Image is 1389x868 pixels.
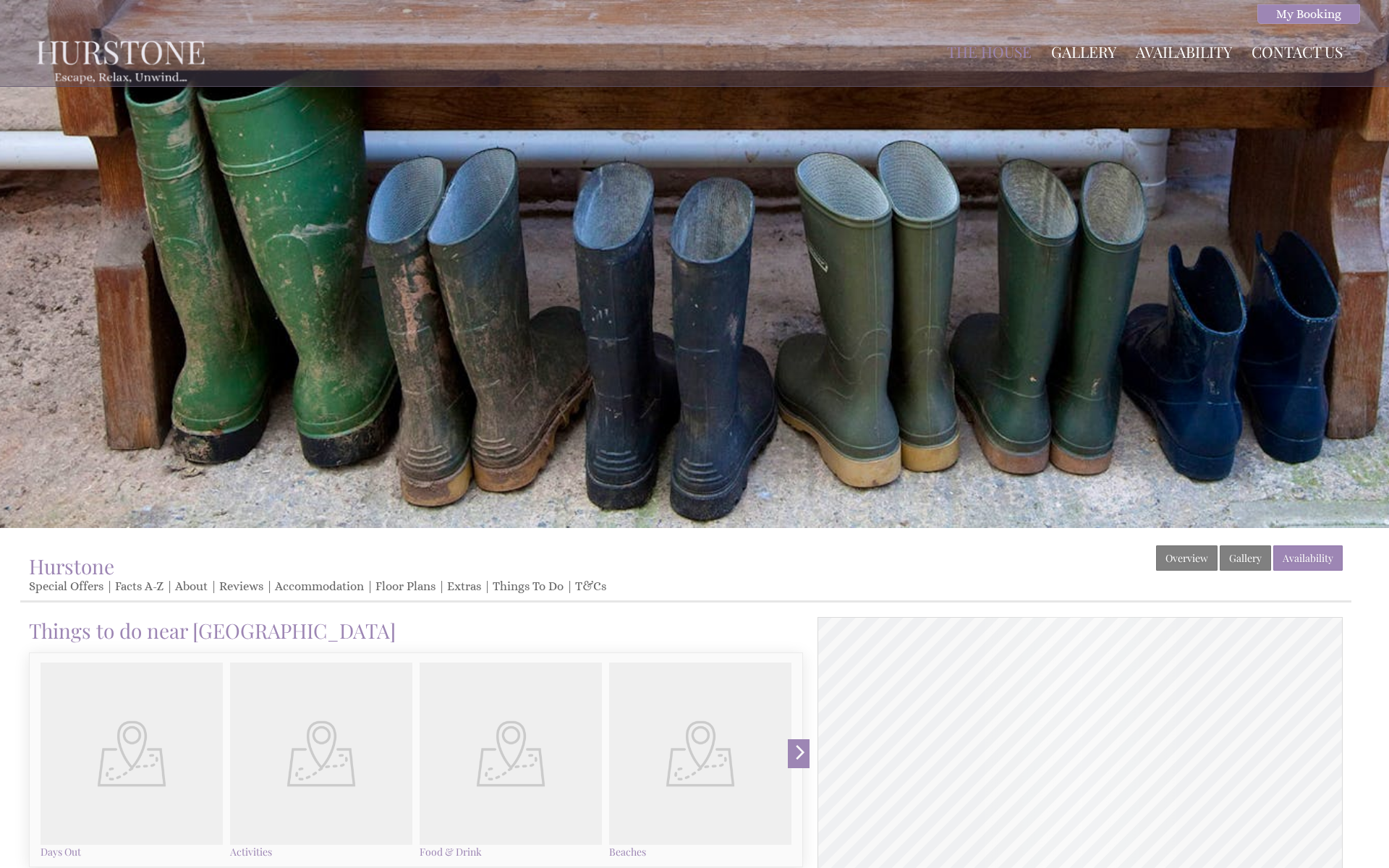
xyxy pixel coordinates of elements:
a: Food & Drink [420,663,609,859]
a: Facts A-Z [115,579,163,593]
a: Shops & Markets [799,663,988,859]
h4: Activities [230,845,412,859]
h4: Days Out [41,845,223,859]
h4: Beaches [609,845,791,859]
a: Days Out [41,663,230,859]
a: The House [947,41,1032,61]
img: Days Out [41,663,223,845]
a: Floor Plans [375,579,436,593]
a: Activities [230,663,420,859]
img: Food & Drink [420,663,602,845]
a: Beaches [609,663,799,859]
a: Overview [1156,545,1218,571]
a: Availability [1136,41,1232,61]
a: My Booking [1257,4,1360,24]
a: T&Cs [575,579,606,593]
a: About [175,579,208,593]
a: Things To Do [493,579,564,593]
a: Special Offers [29,579,103,593]
a: Hurstone [29,553,114,579]
img: Activities [230,663,412,845]
a: Gallery [1051,41,1116,61]
h4: Food & Drink [420,845,602,859]
img: Beaches [609,663,791,845]
a: Availability [1273,545,1343,571]
h1: Things to do near [GEOGRAPHIC_DATA] [29,617,803,644]
h4: Shops & Markets [799,845,981,859]
img: Shops & Markets [799,663,981,845]
a: Gallery [1220,545,1271,571]
a: Extras [447,579,481,593]
a: Accommodation [275,579,364,593]
img: Hurstone [20,18,221,98]
a: Contact Us [1252,41,1343,61]
a: Reviews [219,579,263,593]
